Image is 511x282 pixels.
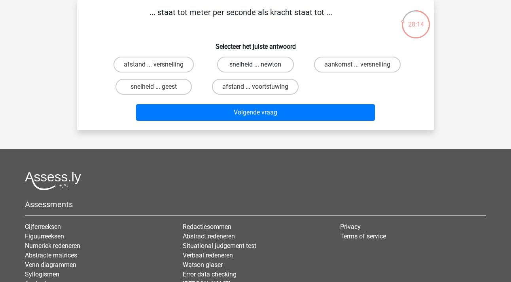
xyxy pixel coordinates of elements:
a: Error data checking [183,271,237,278]
h5: Assessments [25,200,486,209]
img: Assessly logo [25,171,81,190]
label: snelheid ... newton [217,57,293,72]
a: Redactiesommen [183,223,231,231]
a: Abstracte matrices [25,252,77,259]
p: ... staat tot meter per seconde als kracht staat tot ... [90,6,392,30]
a: Verbaal redeneren [183,252,233,259]
label: aankomst ... versnelling [314,57,401,72]
a: Venn diagrammen [25,261,76,269]
a: Figuurreeksen [25,232,64,240]
button: Volgende vraag [136,104,375,121]
a: Situational judgement test [183,242,256,250]
a: Privacy [340,223,361,231]
label: snelheid ... geest [115,79,192,95]
label: afstand ... voortstuwing [212,79,299,95]
a: Cijferreeksen [25,223,61,231]
a: Numeriek redeneren [25,242,80,250]
a: Abstract redeneren [183,232,235,240]
a: Watson glaser [183,261,223,269]
label: afstand ... versnelling [114,57,194,72]
div: 28:14 [401,10,431,29]
a: Syllogismen [25,271,59,278]
a: Terms of service [340,232,386,240]
h6: Selecteer het juiste antwoord [90,36,421,50]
